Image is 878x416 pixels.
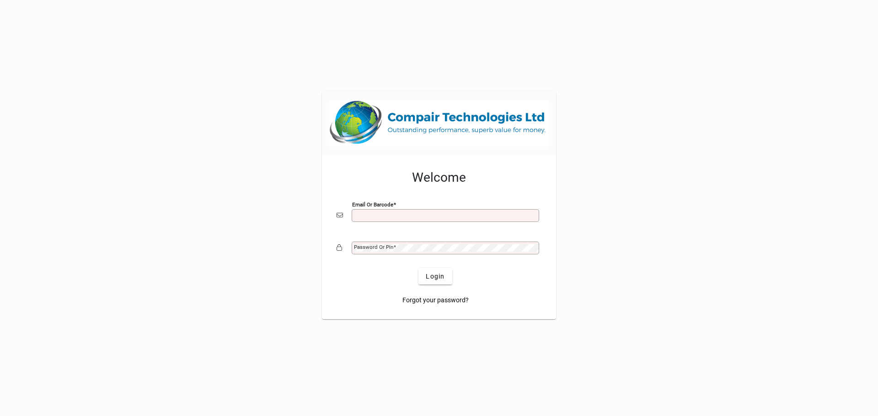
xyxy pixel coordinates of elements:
a: Forgot your password? [399,292,472,308]
mat-label: Password or Pin [354,244,393,250]
mat-label: Email or Barcode [352,201,393,208]
h2: Welcome [337,170,541,185]
span: Forgot your password? [402,295,469,305]
button: Login [418,268,452,284]
span: Login [426,272,444,281]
